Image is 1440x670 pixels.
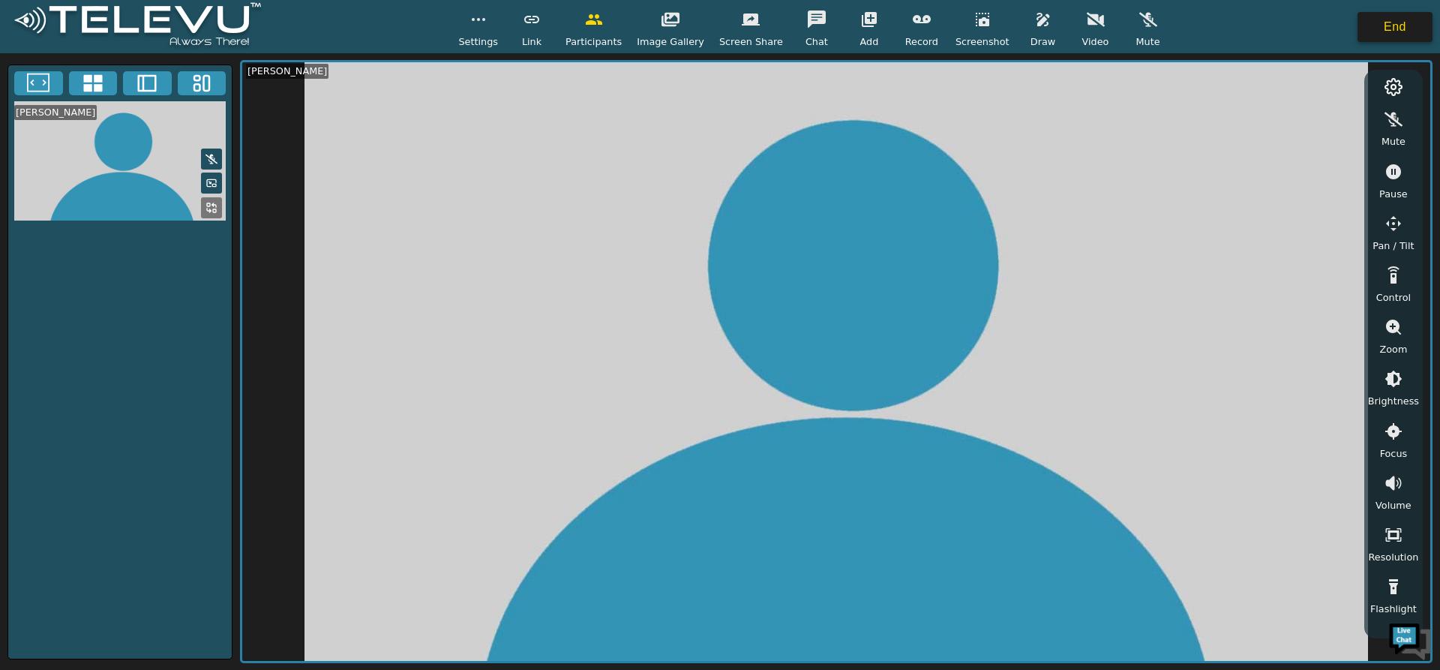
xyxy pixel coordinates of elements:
[7,410,286,462] textarea: Type your message and hit 'Enter'
[178,71,226,95] button: Three Window Medium
[1135,35,1159,49] span: Mute
[246,8,282,44] div: Minimize live chat window
[1376,290,1411,305] span: Control
[201,197,222,218] button: Replace Feed
[1375,498,1411,512] span: Volume
[1379,187,1408,201] span: Pause
[1030,35,1055,49] span: Draw
[458,35,498,49] span: Settings
[860,35,879,49] span: Add
[201,173,222,194] button: Picture in Picture
[637,35,704,49] span: Image Gallery
[246,64,328,78] div: [PERSON_NAME]
[87,189,207,341] span: We're online!
[1357,12,1432,42] button: End
[1379,342,1407,356] span: Zoom
[1082,35,1109,49] span: Video
[1381,134,1405,149] span: Mute
[522,35,541,49] span: Link
[1368,394,1419,408] span: Brightness
[201,149,222,170] button: Mute
[1370,602,1417,616] span: Flashlight
[1368,550,1418,564] span: Resolution
[123,71,172,95] button: Two Window Medium
[1372,239,1414,253] span: Pan / Tilt
[805,35,828,49] span: Chat
[14,105,97,119] div: [PERSON_NAME]
[905,35,938,49] span: Record
[719,35,783,49] span: Screen Share
[1387,617,1432,662] img: Chat Widget
[1380,446,1408,461] span: Focus
[78,79,252,98] div: Chat with us now
[565,35,622,49] span: Participants
[955,35,1009,49] span: Screenshot
[14,71,63,95] button: Fullscreen
[25,70,63,107] img: d_736959983_company_1615157101543_736959983
[69,71,118,95] button: 4x4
